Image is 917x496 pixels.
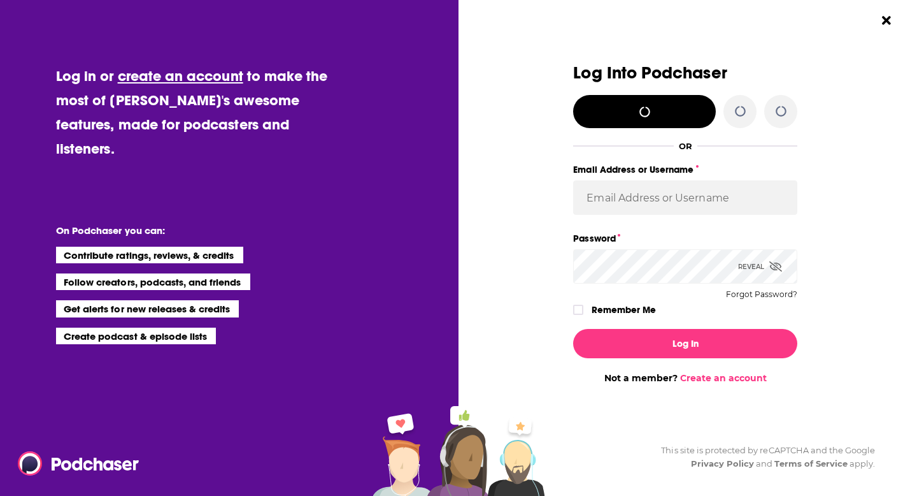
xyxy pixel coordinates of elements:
h3: Log Into Podchaser [573,64,797,82]
label: Remember Me [592,302,656,318]
div: This site is protected by reCAPTCHA and the Google and apply. [651,444,875,470]
a: create an account [118,67,243,85]
label: Password [573,230,797,247]
div: Reveal [738,249,782,284]
li: Contribute ratings, reviews, & credits [56,247,243,263]
img: Podchaser - Follow, Share and Rate Podcasts [18,451,140,476]
a: Podchaser - Follow, Share and Rate Podcasts [18,451,130,476]
button: Close Button [874,8,899,33]
li: Create podcast & episode lists [56,328,216,344]
li: Follow creators, podcasts, and friends [56,274,250,290]
label: Email Address or Username [573,161,797,178]
div: OR [679,141,692,151]
a: Privacy Policy [691,458,755,469]
button: Forgot Password? [726,290,797,299]
li: On Podchaser you can: [56,224,311,237]
a: Create an account [680,372,767,384]
input: Email Address or Username [573,180,797,215]
a: Terms of Service [774,458,848,469]
button: Log In [573,329,797,358]
div: Not a member? [573,372,797,384]
li: Get alerts for new releases & credits [56,300,239,317]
